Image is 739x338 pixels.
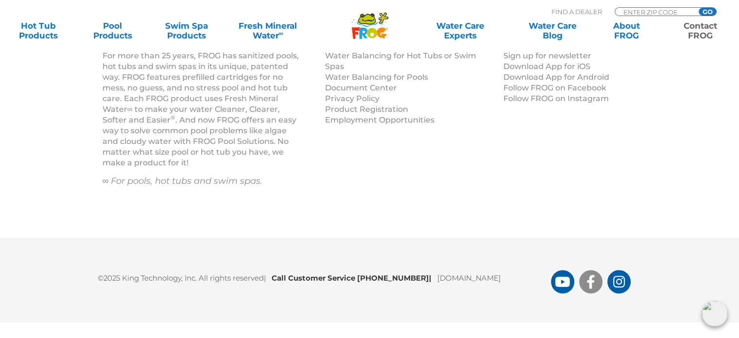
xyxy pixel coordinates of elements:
[524,21,581,40] a: Water CareBlog
[702,301,727,326] img: openIcon
[579,270,602,293] a: FROG Products Facebook Page
[325,83,397,92] a: Document Center
[325,51,476,71] a: Water Balancing for Hot Tubs or Swim Spas
[103,176,263,186] em: ∞ For pools, hot tubs and swim spas.
[103,51,301,168] p: For more than 25 years, FROG has sanitized pools, hot tubs and swim spas in its unique, patented ...
[158,21,215,40] a: Swim SpaProducts
[264,273,266,282] span: |
[551,270,574,293] a: FROG Products You Tube Page
[325,72,428,82] a: Water Balancing for Pools
[10,21,67,40] a: Hot TubProducts
[598,21,655,40] a: AboutFROG
[503,94,608,103] a: Follow FROG on Instagram
[98,267,551,284] p: ©2025 King Technology, Inc. All rights reserved
[171,114,175,121] sup: ®
[503,72,609,82] a: Download App for Android
[325,115,434,125] a: Employment Opportunities
[551,7,602,16] p: Find A Dealer
[84,21,141,40] a: PoolProducts
[325,105,408,114] a: Product Registration
[278,30,283,37] sup: ∞
[672,21,729,40] a: ContactFROG
[272,273,437,282] b: Call Customer Service [PHONE_NUMBER]
[325,94,379,103] a: Privacy Policy
[622,8,688,16] input: Zip Code Form
[429,273,431,282] span: |
[503,51,591,60] a: Sign up for newsletter
[699,8,716,16] input: GO
[437,273,501,282] a: [DOMAIN_NAME]
[607,270,631,293] a: FROG Products Instagram Page
[413,21,507,40] a: Water CareExperts
[503,62,590,71] a: Download App for iOS
[503,83,606,92] a: Follow FROG on Facebook
[232,21,304,40] a: Fresh MineralWater∞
